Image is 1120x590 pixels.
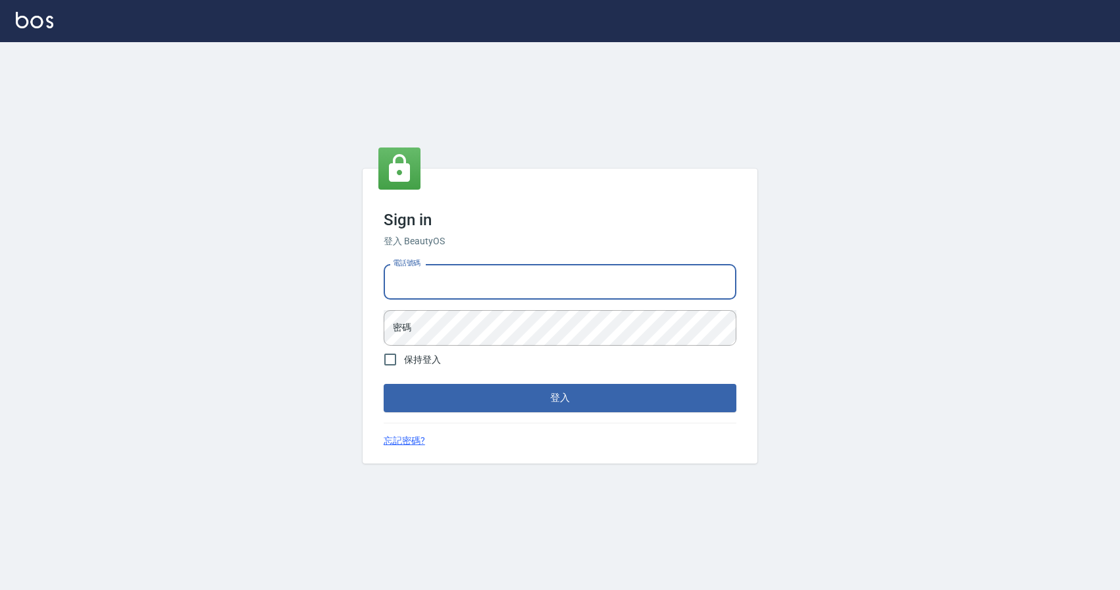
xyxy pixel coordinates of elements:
h6: 登入 BeautyOS [384,234,736,248]
img: Logo [16,12,53,28]
label: 電話號碼 [393,258,420,268]
h3: Sign in [384,211,736,229]
span: 保持登入 [404,353,441,367]
button: 登入 [384,384,736,412]
a: 忘記密碼? [384,434,425,448]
